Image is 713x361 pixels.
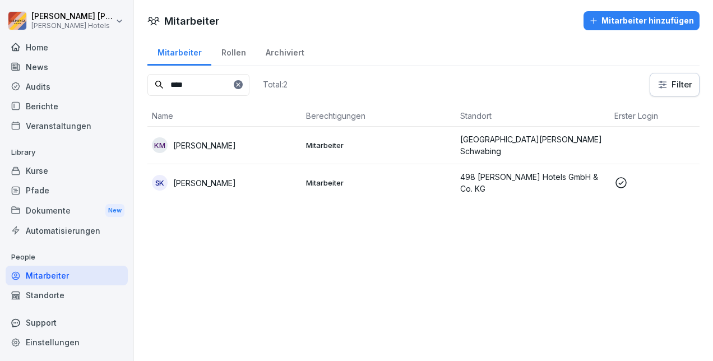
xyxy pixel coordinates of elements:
a: Rollen [211,37,256,66]
div: SK [152,175,168,191]
div: New [105,204,124,217]
p: [PERSON_NAME] [173,140,236,151]
p: [GEOGRAPHIC_DATA][PERSON_NAME] Schwabing [460,133,605,157]
p: Total: 2 [263,79,288,90]
a: Berichte [6,96,128,116]
a: Einstellungen [6,332,128,352]
p: People [6,248,128,266]
p: [PERSON_NAME] [PERSON_NAME] [31,12,113,21]
div: Mitarbeiter hinzufügen [589,15,694,27]
a: DokumenteNew [6,200,128,221]
a: News [6,57,128,77]
p: Mitarbeiter [306,178,451,188]
a: Mitarbeiter [6,266,128,285]
button: Mitarbeiter hinzufügen [584,11,700,30]
a: Home [6,38,128,57]
a: Pfade [6,180,128,200]
button: Filter [650,73,699,96]
th: Berechtigungen [302,105,456,127]
p: [PERSON_NAME] [173,177,236,189]
p: 498 [PERSON_NAME] Hotels GmbH & Co. KG [460,171,605,195]
div: KM [152,137,168,153]
a: Mitarbeiter [147,37,211,66]
th: Standort [456,105,610,127]
a: Audits [6,77,128,96]
a: Veranstaltungen [6,116,128,136]
a: Automatisierungen [6,221,128,240]
p: [PERSON_NAME] Hotels [31,22,113,30]
a: Kurse [6,161,128,180]
div: Support [6,313,128,332]
div: Filter [657,79,692,90]
div: Dokumente [6,200,128,221]
th: Name [147,105,302,127]
a: Archiviert [256,37,314,66]
h1: Mitarbeiter [164,13,219,29]
a: Standorte [6,285,128,305]
p: Library [6,144,128,161]
p: Mitarbeiter [306,140,451,150]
